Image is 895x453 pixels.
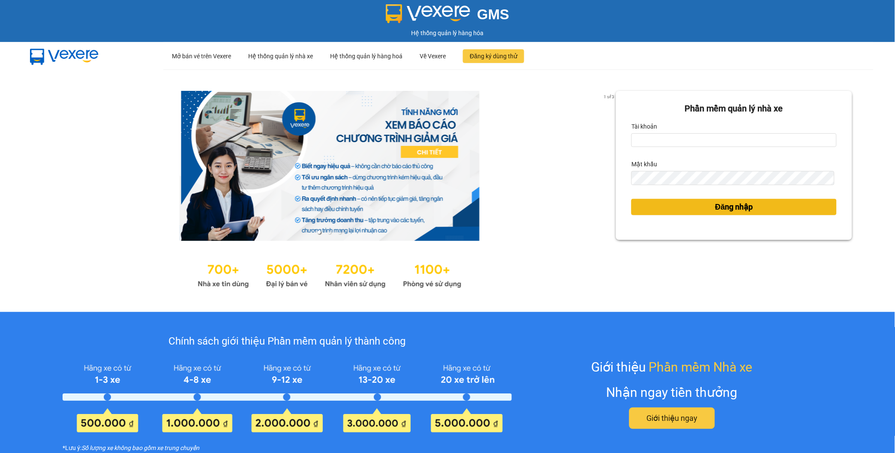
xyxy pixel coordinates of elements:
[607,382,738,402] div: Nhận ngay tiền thưởng
[43,91,55,241] button: previous slide / item
[631,199,837,215] button: Đăng nhập
[631,133,837,147] input: Tài khoản
[318,231,321,234] li: slide item 1
[2,28,893,38] div: Hệ thống quản lý hàng hóa
[631,157,657,171] label: Mật khẩu
[248,42,313,70] div: Hệ thống quản lý nhà xe
[463,49,524,63] button: Đăng ký dùng thử
[591,357,753,377] div: Giới thiệu
[386,4,471,23] img: logo 2
[646,412,697,424] span: Giới thiệu ngay
[420,42,446,70] div: Về Vexere
[477,6,509,22] span: GMS
[631,171,835,185] input: Mật khẩu
[631,120,657,133] label: Tài khoản
[629,408,715,429] button: Giới thiệu ngay
[715,201,753,213] span: Đăng nhập
[631,102,837,115] div: Phần mềm quản lý nhà xe
[172,42,231,70] div: Mở bán vé trên Vexere
[198,258,462,291] img: Statistics.png
[386,13,510,20] a: GMS
[63,333,511,350] div: Chính sách giới thiệu Phần mềm quản lý thành công
[601,91,616,102] p: 1 of 3
[21,42,107,70] img: mbUUG5Q.png
[63,360,511,432] img: policy-intruduce-detail.png
[81,443,199,453] i: Số lượng xe không bao gồm xe trung chuyển
[470,51,517,61] span: Đăng ký dùng thử
[604,91,616,241] button: next slide / item
[338,231,342,234] li: slide item 3
[328,231,331,234] li: slide item 2
[63,443,511,453] div: *Lưu ý:
[330,42,402,70] div: Hệ thống quản lý hàng hoá
[649,357,753,377] span: Phần mềm Nhà xe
